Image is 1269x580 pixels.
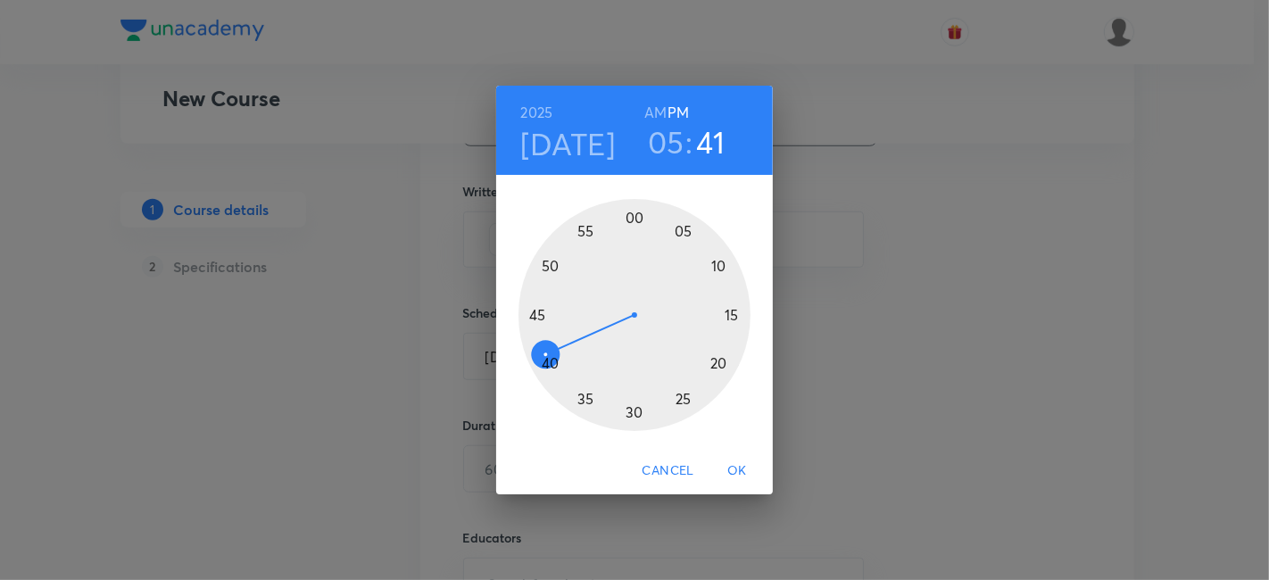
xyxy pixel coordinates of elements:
button: PM [668,100,689,125]
button: 2025 [521,100,553,125]
span: Cancel [643,460,694,482]
button: OK [709,454,766,487]
button: 05 [648,123,684,161]
span: OK [716,460,759,482]
button: AM [644,100,667,125]
button: [DATE] [521,125,616,162]
h3: : [685,123,693,161]
button: Cancel [635,454,701,487]
button: 41 [697,123,726,161]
